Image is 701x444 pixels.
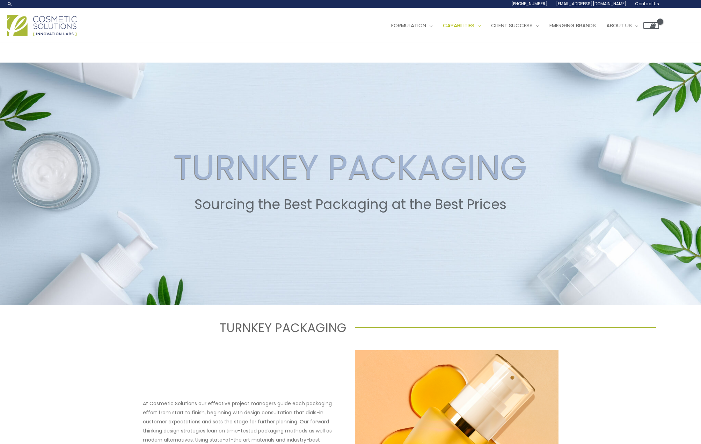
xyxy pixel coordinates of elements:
[606,22,632,29] span: About Us
[486,15,544,36] a: Client Success
[643,22,659,29] a: View Shopping Cart, empty
[549,22,596,29] span: Emerging Brands
[391,22,426,29] span: Formulation
[511,1,548,7] span: [PHONE_NUMBER]
[544,15,601,36] a: Emerging Brands
[381,15,659,36] nav: Site Navigation
[7,196,694,213] h2: Sourcing the Best Packaging at the Best Prices
[491,22,533,29] span: Client Success
[601,15,643,36] a: About Us
[7,147,694,188] h2: TURNKEY PACKAGING
[386,15,438,36] a: Formulation
[556,1,627,7] span: [EMAIL_ADDRESS][DOMAIN_NAME]
[45,319,346,336] h1: TURNKEY PACKAGING
[443,22,474,29] span: Capabilities
[7,1,13,7] a: Search icon link
[635,1,659,7] span: Contact Us
[7,15,77,36] img: Cosmetic Solutions Logo
[438,15,486,36] a: Capabilities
